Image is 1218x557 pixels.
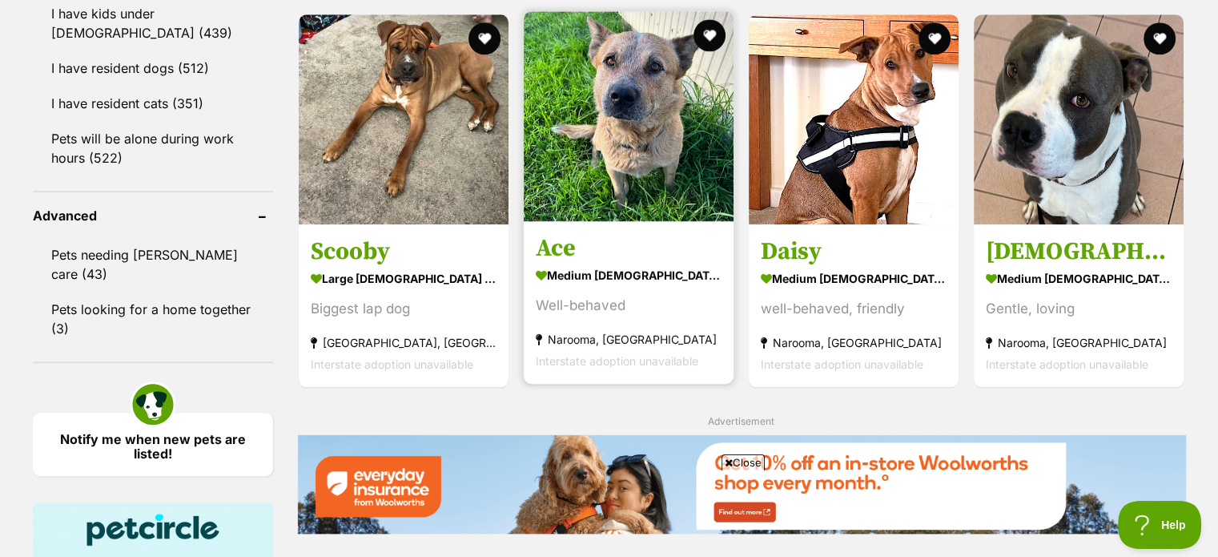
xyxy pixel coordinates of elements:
[536,353,698,367] span: Interstate adoption unavailable
[693,19,726,51] button: favourite
[536,232,722,263] h3: Ace
[536,294,722,316] div: Well-behaved
[761,357,923,370] span: Interstate adoption unavailable
[761,266,947,289] strong: medium [DEMOGRAPHIC_DATA] Dog
[221,477,998,549] iframe: Advertisement
[761,331,947,353] strong: Narooma, [GEOGRAPHIC_DATA]
[722,454,765,470] span: Close
[297,434,1186,533] img: Everyday Insurance promotional banner
[919,22,951,54] button: favourite
[986,266,1172,289] strong: medium [DEMOGRAPHIC_DATA] Dog
[536,328,722,349] strong: Narooma, [GEOGRAPHIC_DATA]
[986,357,1148,370] span: Interstate adoption unavailable
[311,357,473,370] span: Interstate adoption unavailable
[311,236,496,266] h3: Scooby
[311,297,496,319] div: Biggest lap dog
[986,331,1172,353] strong: Narooma, [GEOGRAPHIC_DATA]
[986,297,1172,319] div: Gentle, loving
[33,413,273,476] a: Notify me when new pets are listed!
[749,14,959,224] img: Daisy - Kelpie x Unknown Dog
[297,434,1186,536] a: Everyday Insurance promotional banner
[1118,501,1202,549] iframe: Help Scout Beacon - Open
[1144,22,1176,54] button: favourite
[524,11,734,221] img: Ace - Australian Cattledog
[299,14,509,224] img: Scooby - Shar Pei Dog
[299,224,509,386] a: Scooby large [DEMOGRAPHIC_DATA] Dog Biggest lap dog [GEOGRAPHIC_DATA], [GEOGRAPHIC_DATA] Intersta...
[524,220,734,383] a: Ace medium [DEMOGRAPHIC_DATA] Dog Well-behaved Narooma, [GEOGRAPHIC_DATA] Interstate adoption una...
[708,415,774,427] span: Advertisement
[33,208,273,223] header: Advanced
[33,238,273,291] a: Pets needing [PERSON_NAME] care (43)
[33,87,273,120] a: I have resident cats (351)
[311,266,496,289] strong: large [DEMOGRAPHIC_DATA] Dog
[311,331,496,353] strong: [GEOGRAPHIC_DATA], [GEOGRAPHIC_DATA]
[974,14,1184,224] img: Zeus - Staffordshire Terrier Dog
[986,236,1172,266] h3: [DEMOGRAPHIC_DATA]
[33,293,273,345] a: Pets looking for a home together (3)
[974,224,1184,386] a: [DEMOGRAPHIC_DATA] medium [DEMOGRAPHIC_DATA] Dog Gentle, loving Narooma, [GEOGRAPHIC_DATA] Inters...
[761,297,947,319] div: well-behaved, friendly
[536,263,722,286] strong: medium [DEMOGRAPHIC_DATA] Dog
[468,22,500,54] button: favourite
[749,224,959,386] a: Daisy medium [DEMOGRAPHIC_DATA] Dog well-behaved, friendly Narooma, [GEOGRAPHIC_DATA] Interstate ...
[761,236,947,266] h3: Daisy
[33,51,273,85] a: I have resident dogs (512)
[33,122,273,175] a: Pets will be alone during work hours (522)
